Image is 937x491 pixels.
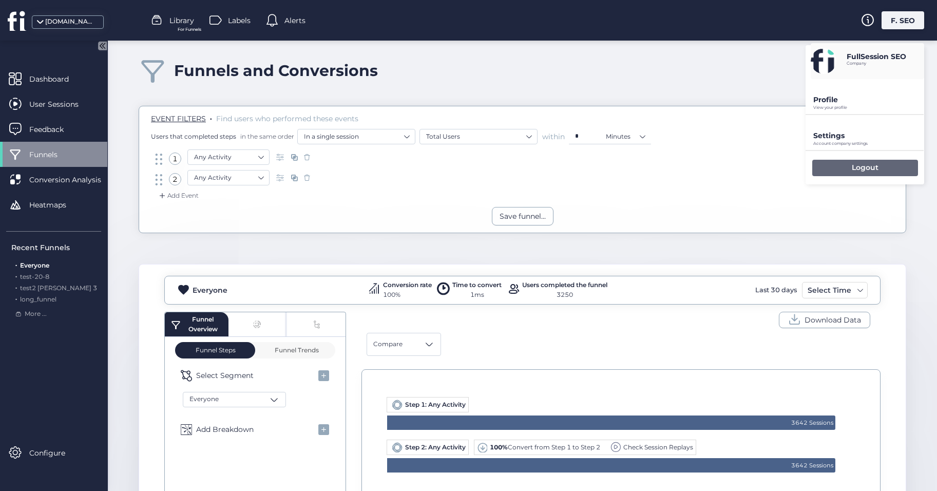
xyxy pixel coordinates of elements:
[272,347,319,353] span: Funnel Trends
[779,312,870,328] button: Download Data
[178,26,201,33] span: For Funnels
[175,418,335,442] button: Add Breakdown
[813,105,924,110] p: View your profile
[169,173,181,185] div: 2
[29,174,117,185] span: Conversion Analysis
[605,442,693,453] div: Replays of user dropping
[490,443,600,451] span: Convert from Step 1 to Step 2
[195,347,236,353] span: Funnel Steps
[805,284,854,296] div: Select Time
[542,131,565,142] span: within
[500,211,546,222] div: Save funnel...
[189,394,219,404] span: Everyone
[29,149,73,160] span: Funnels
[169,15,194,26] span: Library
[228,15,251,26] span: Labels
[216,114,358,123] span: Find users who performed these events
[405,401,466,408] span: Step 1: Any Activity
[852,163,878,172] p: Logout
[813,95,924,104] p: Profile
[151,114,206,123] span: EVENT FILTERS
[606,129,645,144] nz-select-item: Minutes
[15,282,17,292] span: .
[490,443,508,451] b: 100%
[373,339,403,349] span: Compare
[847,52,906,61] p: FullSession SEO
[383,280,432,290] div: Conversion rate
[387,440,469,455] div: Step 2: Any Activity
[405,443,466,451] span: Step 2: Any Activity
[20,284,97,292] span: test2 [PERSON_NAME] 3
[383,290,432,300] div: 100%
[805,314,861,326] span: Download Data
[847,61,906,66] p: Company
[452,280,502,290] div: Time to convert
[238,132,294,141] span: in the same order
[811,48,836,74] img: avatar
[753,282,799,298] div: Last 30 days
[477,442,600,452] div: 100% &lt;/b>Convert from Step 1 to Step 2
[813,131,924,140] p: Settings
[29,73,84,85] span: Dashboard
[15,259,17,269] span: .
[20,261,49,269] span: Everyone
[194,149,263,165] nz-select-item: Any Activity
[791,462,834,469] text: 3642 Sessions
[15,293,17,303] span: .
[522,290,607,300] div: 3250
[20,273,49,280] span: test-20-8
[196,370,254,381] span: Select Segment
[174,61,378,80] div: Funnels and Conversions
[29,99,94,110] span: User Sessions
[169,153,181,165] div: 1
[151,132,236,141] span: Users that completed steps
[196,424,254,435] span: Add Breakdown
[791,419,834,426] text: 3642 Sessions
[452,290,502,300] div: 1ms
[25,309,47,319] span: More ...
[29,124,79,135] span: Feedback
[175,364,335,388] button: Select Segment
[623,443,693,451] span: Check Session Replays
[387,397,469,412] div: Step 1: Any Activity
[45,17,97,27] div: [DOMAIN_NAME]
[522,280,607,290] div: Users completed the funnel
[426,129,531,144] nz-select-item: Total Users
[15,271,17,280] span: .
[29,199,82,211] span: Heatmaps
[29,447,81,459] span: Configure
[882,11,924,29] div: F. SEO
[210,112,212,122] span: .
[157,191,199,201] div: Add Event
[183,314,222,334] div: Funnel Overview
[194,170,263,185] nz-select-item: Any Activity
[813,141,924,146] p: Account company settings
[20,295,56,303] span: long_funnel
[304,129,409,144] nz-select-item: In a single session
[284,15,305,26] span: Alerts
[11,242,101,253] div: Recent Funnels
[193,285,227,296] div: Everyone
